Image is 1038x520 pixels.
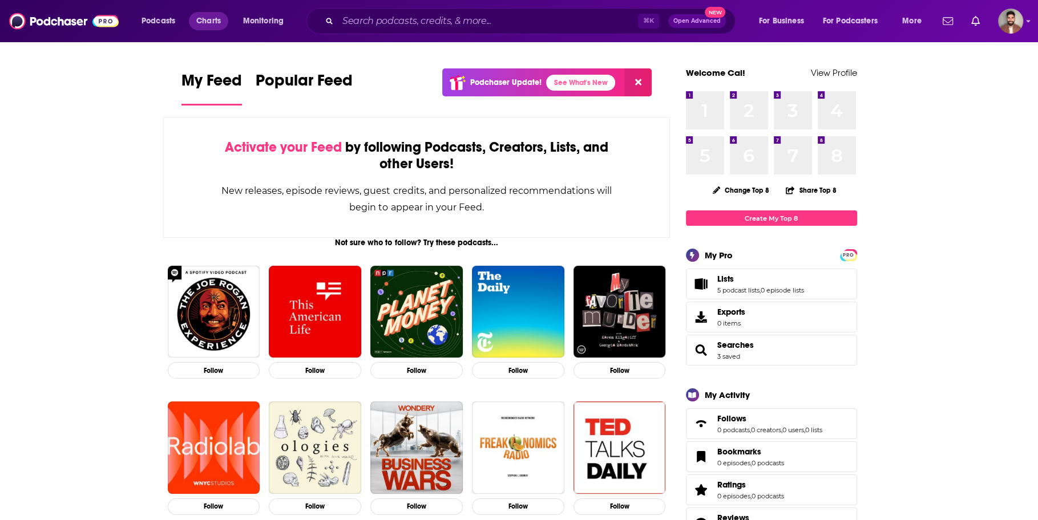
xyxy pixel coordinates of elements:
[938,11,958,31] a: Show notifications dropdown
[705,389,750,400] div: My Activity
[168,498,260,515] button: Follow
[998,9,1023,34] span: Logged in as calmonaghan
[717,340,754,350] span: Searches
[894,12,936,30] button: open menu
[690,309,713,325] span: Exports
[686,441,857,472] span: Bookmarks
[998,9,1023,34] img: User Profile
[638,14,659,29] span: ⌘ K
[804,426,805,434] span: ,
[370,362,463,379] button: Follow
[686,335,857,365] span: Searches
[256,71,353,105] a: Popular Feed
[717,274,734,284] span: Lists
[717,480,784,490] a: Ratings
[705,7,725,18] span: New
[782,426,804,434] a: 0 users
[781,426,782,434] span: ,
[761,286,804,294] a: 0 episode lists
[811,67,857,78] a: View Profile
[673,18,721,24] span: Open Advanced
[168,401,260,494] img: Radiolab
[168,266,260,358] img: The Joe Rogan Experience
[221,139,613,172] div: by following Podcasts, Creators, Lists, and other Users!
[573,401,666,494] img: TED Talks Daily
[181,71,242,105] a: My Feed
[181,71,242,97] span: My Feed
[823,13,878,29] span: For Podcasters
[472,498,564,515] button: Follow
[573,362,666,379] button: Follow
[686,210,857,226] a: Create My Top 8
[668,14,726,28] button: Open AdvancedNew
[690,342,713,358] a: Searches
[842,251,855,259] span: PRO
[686,408,857,439] span: Follows
[225,139,342,156] span: Activate your Feed
[717,459,750,467] a: 0 episodes
[705,250,733,261] div: My Pro
[717,307,745,317] span: Exports
[370,266,463,358] img: Planet Money
[189,12,228,30] a: Charts
[717,319,745,327] span: 0 items
[221,182,613,216] div: New releases, episode reviews, guest credits, and personalized recommendations will begin to appe...
[317,8,746,34] div: Search podcasts, credits, & more...
[717,352,740,360] a: 3 saved
[370,498,463,515] button: Follow
[998,9,1023,34] button: Show profile menu
[815,12,894,30] button: open menu
[750,426,751,434] span: ,
[690,482,713,498] a: Ratings
[717,413,822,424] a: Follows
[196,13,221,29] span: Charts
[235,12,298,30] button: open menu
[472,266,564,358] a: The Daily
[243,13,284,29] span: Monitoring
[759,13,804,29] span: For Business
[9,10,119,32] img: Podchaser - Follow, Share and Rate Podcasts
[269,401,361,494] img: Ologies with Alie Ward
[686,67,745,78] a: Welcome Cal!
[717,480,746,490] span: Ratings
[717,492,750,500] a: 0 episodes
[805,426,822,434] a: 0 lists
[842,250,855,259] a: PRO
[717,426,750,434] a: 0 podcasts
[717,274,804,284] a: Lists
[967,11,984,31] a: Show notifications dropdown
[573,498,666,515] button: Follow
[142,13,175,29] span: Podcasts
[168,362,260,379] button: Follow
[717,446,784,457] a: Bookmarks
[338,12,638,30] input: Search podcasts, credits, & more...
[751,426,781,434] a: 0 creators
[752,459,784,467] a: 0 podcasts
[686,302,857,332] a: Exports
[269,498,361,515] button: Follow
[751,12,818,30] button: open menu
[717,413,746,424] span: Follows
[472,401,564,494] img: Freakonomics Radio
[470,78,542,87] p: Podchaser Update!
[573,266,666,358] img: My Favorite Murder with Karen Kilgariff and Georgia Hardstark
[902,13,922,29] span: More
[717,446,761,457] span: Bookmarks
[686,269,857,299] span: Lists
[760,286,761,294] span: ,
[752,492,784,500] a: 0 podcasts
[370,401,463,494] img: Business Wars
[750,492,752,500] span: ,
[163,238,671,247] div: Not sure who to follow? Try these podcasts...
[134,12,190,30] button: open menu
[256,71,353,97] span: Popular Feed
[750,459,752,467] span: ,
[546,75,615,91] a: See What's New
